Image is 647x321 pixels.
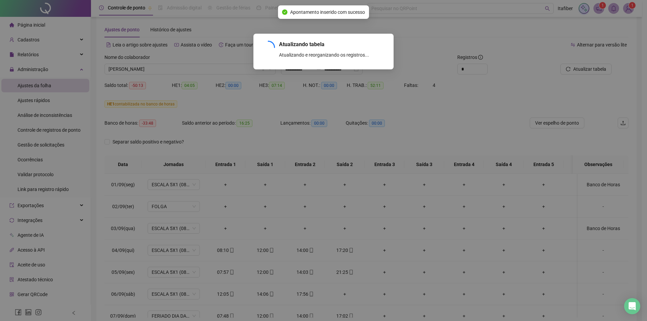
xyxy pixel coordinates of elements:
div: Atualizando tabela [279,40,386,49]
span: check-circle [282,9,287,15]
div: Open Intercom Messenger [624,298,640,314]
div: Atualizando e reorganizando os registros... [279,51,386,59]
span: Apontamento inserido com sucesso [290,8,365,16]
span: loading [261,41,275,54]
